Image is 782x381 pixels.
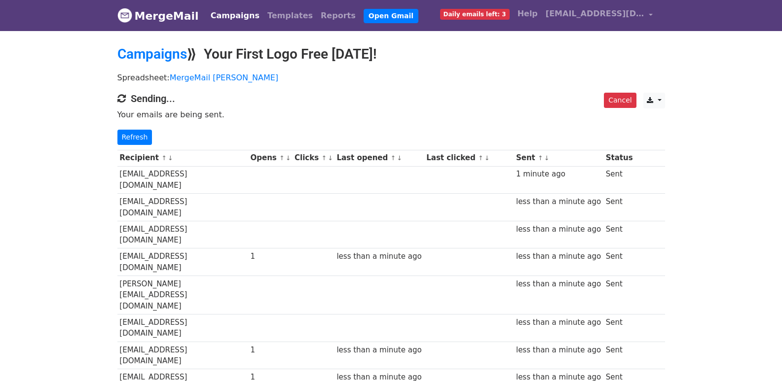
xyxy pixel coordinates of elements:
td: [EMAIL_ADDRESS][DOMAIN_NAME] [117,221,248,248]
span: [EMAIL_ADDRESS][DOMAIN_NAME] [546,8,644,20]
div: less than a minute ago [516,317,601,328]
a: Campaigns [207,6,263,26]
div: 1 [251,345,290,356]
td: Sent [603,314,635,342]
td: Sent [603,248,635,276]
a: Daily emails left: 3 [436,4,514,24]
a: ↑ [390,154,396,162]
a: Templates [263,6,317,26]
a: ↓ [168,154,173,162]
a: Cancel [604,93,636,108]
div: less than a minute ago [336,345,421,356]
a: ↑ [321,154,327,162]
a: Reports [317,6,360,26]
a: ↓ [544,154,550,162]
div: 1 [251,251,290,262]
img: MergeMail logo [117,8,132,23]
a: Refresh [117,130,152,145]
a: ↓ [484,154,490,162]
th: Last opened [335,150,424,166]
a: Open Gmail [364,9,418,23]
th: Opens [248,150,293,166]
a: ↑ [478,154,484,162]
a: MergeMail [117,5,199,26]
td: [EMAIL_ADDRESS][DOMAIN_NAME] [117,314,248,342]
div: less than a minute ago [516,345,601,356]
h2: ⟫ Your First Logo Free [DATE]! [117,46,665,63]
a: ↑ [538,154,543,162]
td: Sent [603,194,635,221]
td: [EMAIL_ADDRESS][DOMAIN_NAME] [117,166,248,194]
div: 1 minute ago [516,169,601,180]
td: Sent [603,166,635,194]
a: ↓ [397,154,402,162]
a: ↑ [161,154,167,162]
td: [EMAIL_ADDRESS][DOMAIN_NAME] [117,248,248,276]
a: [EMAIL_ADDRESS][DOMAIN_NAME] [542,4,657,27]
td: [EMAIL_ADDRESS][DOMAIN_NAME] [117,194,248,221]
th: Last clicked [424,150,514,166]
td: Sent [603,221,635,248]
div: less than a minute ago [336,251,421,262]
th: Status [603,150,635,166]
a: Help [514,4,542,24]
div: less than a minute ago [516,196,601,208]
div: less than a minute ago [516,224,601,235]
td: [PERSON_NAME][EMAIL_ADDRESS][DOMAIN_NAME] [117,276,248,314]
a: Campaigns [117,46,187,62]
td: [EMAIL_ADDRESS][DOMAIN_NAME] [117,342,248,369]
th: Sent [514,150,603,166]
h4: Sending... [117,93,665,104]
div: less than a minute ago [516,251,601,262]
th: Clicks [292,150,334,166]
p: Spreadsheet: [117,72,665,83]
a: ↓ [286,154,291,162]
div: less than a minute ago [516,278,601,290]
p: Your emails are being sent. [117,109,665,120]
td: Sent [603,342,635,369]
span: Daily emails left: 3 [440,9,510,20]
a: ↓ [328,154,333,162]
a: ↑ [279,154,285,162]
a: MergeMail [PERSON_NAME] [170,73,278,82]
iframe: Chat Widget [733,334,782,381]
td: Sent [603,276,635,314]
th: Recipient [117,150,248,166]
